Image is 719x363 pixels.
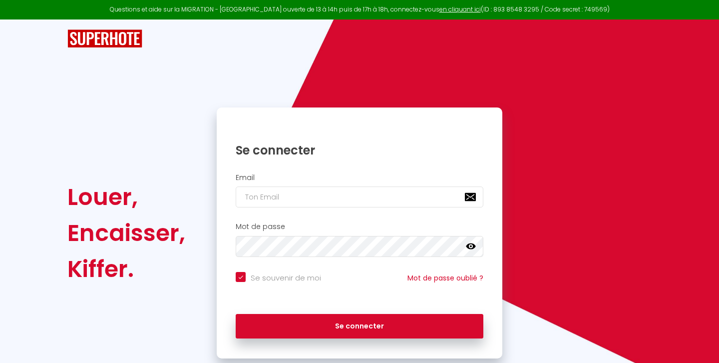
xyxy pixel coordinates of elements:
h1: Se connecter [236,142,483,158]
button: Se connecter [236,314,483,339]
div: Kiffer. [67,251,185,287]
a: en cliquant ici [439,5,481,13]
input: Ton Email [236,186,483,207]
h2: Email [236,173,483,182]
img: SuperHote logo [67,29,142,48]
a: Mot de passe oublié ? [407,273,483,283]
div: Louer, [67,179,185,215]
h2: Mot de passe [236,222,483,231]
div: Encaisser, [67,215,185,251]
